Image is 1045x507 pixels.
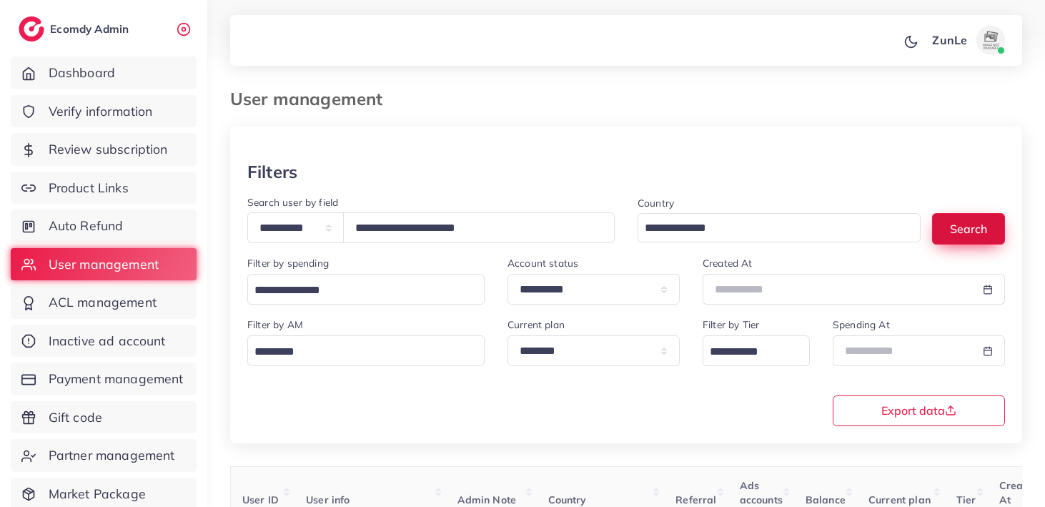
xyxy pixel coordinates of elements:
[49,255,159,274] span: User management
[956,493,976,506] span: Tier
[740,479,783,506] span: Ads accounts
[247,195,338,210] label: Search user by field
[49,179,129,197] span: Product Links
[703,335,810,366] div: Search for option
[306,493,350,506] span: User info
[548,493,587,506] span: Country
[457,493,517,506] span: Admin Note
[638,196,674,210] label: Country
[49,408,102,427] span: Gift code
[868,493,931,506] span: Current plan
[932,213,1005,244] button: Search
[49,64,115,82] span: Dashboard
[703,318,759,332] label: Filter by Tier
[11,172,197,205] a: Product Links
[49,217,124,235] span: Auto Refund
[507,256,578,270] label: Account status
[230,89,394,109] h3: User management
[11,210,197,242] a: Auto Refund
[247,335,485,366] div: Search for option
[49,485,146,503] span: Market Package
[705,341,791,363] input: Search for option
[49,293,157,312] span: ACL management
[806,493,846,506] span: Balance
[249,280,466,302] input: Search for option
[11,401,197,434] a: Gift code
[638,213,921,242] div: Search for option
[11,363,197,395] a: Payment management
[833,395,1005,426] button: Export data
[881,405,956,416] span: Export data
[833,318,890,332] label: Spending At
[49,140,168,159] span: Review subscription
[11,325,197,358] a: Inactive ad account
[507,318,565,332] label: Current plan
[675,493,716,506] span: Referral
[247,274,485,305] div: Search for option
[19,16,132,41] a: logoEcomdy Admin
[703,256,753,270] label: Created At
[11,56,197,89] a: Dashboard
[247,162,297,182] h3: Filters
[11,248,197,281] a: User management
[19,16,44,41] img: logo
[11,439,197,472] a: Partner management
[924,26,1011,54] a: ZunLeavatar
[49,370,184,388] span: Payment management
[49,446,175,465] span: Partner management
[249,341,466,363] input: Search for option
[49,332,166,350] span: Inactive ad account
[247,256,329,270] label: Filter by spending
[50,22,132,36] h2: Ecomdy Admin
[49,102,153,121] span: Verify information
[999,479,1033,506] span: Create At
[242,493,279,506] span: User ID
[11,95,197,128] a: Verify information
[932,31,967,49] p: ZunLe
[247,318,303,332] label: Filter by AM
[11,133,197,166] a: Review subscription
[976,26,1005,54] img: avatar
[11,286,197,319] a: ACL management
[640,217,902,240] input: Search for option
